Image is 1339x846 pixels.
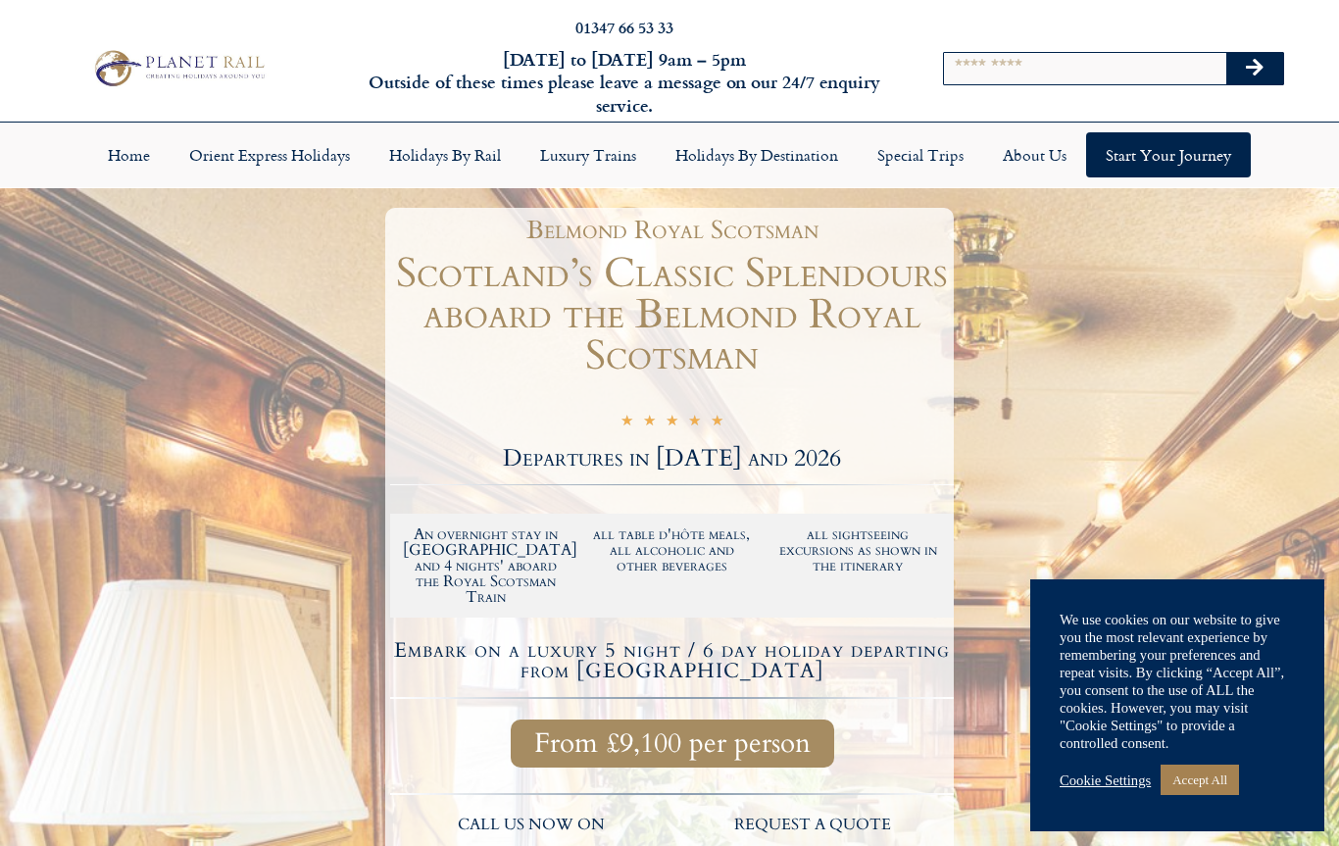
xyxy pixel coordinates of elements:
h6: [DATE] to [DATE] 9am – 5pm Outside of these times please leave a message on our 24/7 enquiry serv... [362,48,887,117]
a: 01347 66 53 33 [575,16,673,38]
nav: Menu [10,132,1329,177]
a: Accept All [1161,765,1239,795]
a: Special Trips [858,132,983,177]
button: Search [1226,53,1283,84]
i: ☆ [688,412,701,434]
h2: An overnight stay in [GEOGRAPHIC_DATA] and 4 nights' aboard the Royal Scotsman Train [403,526,570,605]
h1: Scotland’s Classic Splendours aboard the Belmond Royal Scotsman [390,253,954,376]
div: We use cookies on our website to give you the most relevant experience by remembering your prefer... [1060,611,1295,752]
img: Planet Rail Train Holidays Logo [87,46,271,91]
p: request a quote [682,813,945,838]
h2: Departures in [DATE] and 2026 [390,447,954,471]
a: About Us [983,132,1086,177]
a: Holidays by Destination [656,132,858,177]
div: 5/5 [620,409,723,434]
i: ☆ [666,412,678,434]
i: ☆ [711,412,723,434]
a: Cookie Settings [1060,771,1151,789]
a: Orient Express Holidays [170,132,370,177]
a: Holidays by Rail [370,132,521,177]
h2: all sightseeing excursions as shown in the itinerary [774,526,941,573]
i: ☆ [620,412,633,434]
h2: all table d'hôte meals, all alcoholic and other beverages [589,526,756,573]
p: call us now on [400,813,663,838]
a: Luxury Trains [521,132,656,177]
i: ☆ [643,412,656,434]
h4: Embark on a luxury 5 night / 6 day holiday departing from [GEOGRAPHIC_DATA] [393,640,951,681]
h1: Belmond Royal Scotsman [400,218,944,243]
span: From £9,100 per person [534,731,811,756]
a: From £9,100 per person [511,720,834,768]
a: Home [88,132,170,177]
a: Start your Journey [1086,132,1251,177]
